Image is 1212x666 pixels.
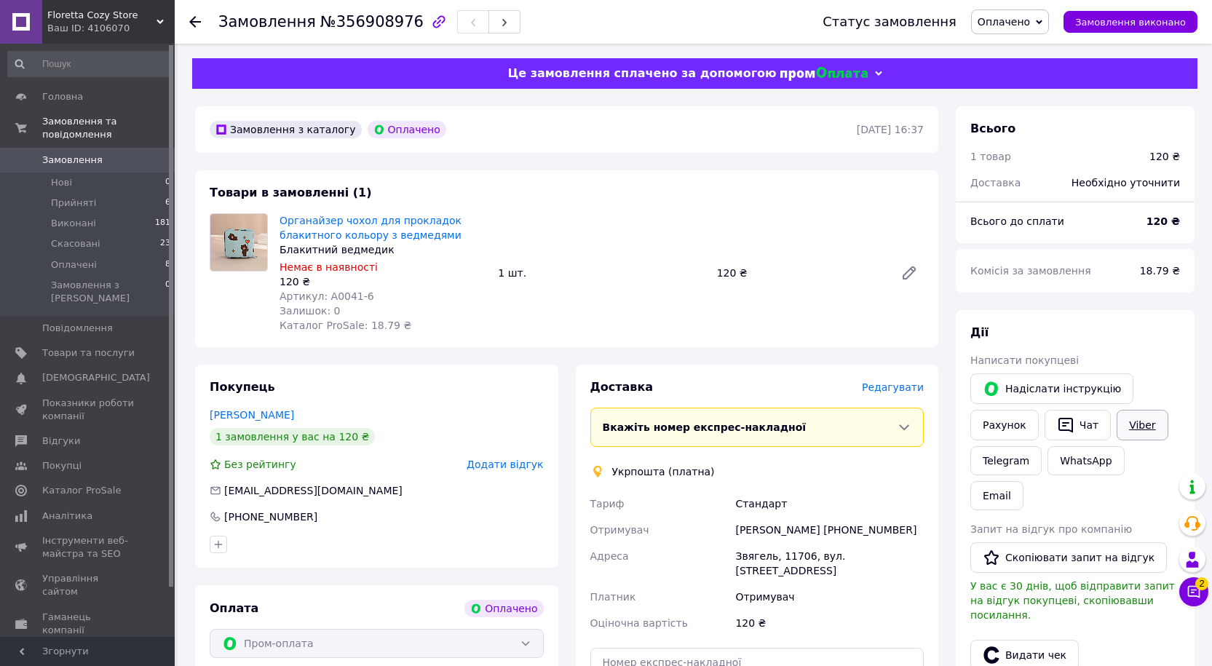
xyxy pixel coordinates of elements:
[970,265,1091,277] span: Комісія за замовлення
[189,15,201,29] div: Повернутися назад
[42,484,121,497] span: Каталог ProSale
[210,428,375,445] div: 1 замовлення у вас на 120 ₴
[780,67,868,81] img: evopay logo
[223,510,319,524] div: [PHONE_NUMBER]
[1146,215,1180,227] b: 120 ₴
[42,115,175,141] span: Замовлення та повідомлення
[42,435,80,448] span: Відгуки
[51,197,96,210] span: Прийняті
[160,237,170,250] span: 23
[1063,167,1189,199] div: Необхідно уточнити
[224,485,403,496] span: [EMAIL_ADDRESS][DOMAIN_NAME]
[970,373,1133,404] button: Надіслати інструкцію
[1064,11,1197,33] button: Замовлення виконано
[590,498,625,510] span: Тариф
[224,459,296,470] span: Без рейтингу
[970,325,989,339] span: Дії
[210,214,267,271] img: Органайзер чохол для прокладок блакитного кольору з ведмедями
[1179,577,1208,606] button: Чат з покупцем2
[711,263,889,283] div: 120 ₴
[732,491,927,517] div: Стандарт
[280,320,411,331] span: Каталог ProSale: 18.79 ₴
[42,611,135,637] span: Гаманець компанії
[280,305,341,317] span: Залишок: 0
[590,550,629,562] span: Адреса
[609,464,718,479] div: Укрпошта (платна)
[492,263,710,283] div: 1 шт.
[280,242,486,257] div: Блакитний ведмедик
[155,217,170,230] span: 181
[464,600,543,617] div: Оплачено
[1140,265,1180,277] span: 18.79 ₴
[970,446,1042,475] a: Telegram
[210,121,362,138] div: Замовлення з каталогу
[1047,446,1124,475] a: WhatsApp
[51,258,97,271] span: Оплачені
[1045,410,1111,440] button: Чат
[970,177,1021,189] span: Доставка
[7,51,172,77] input: Пошук
[590,617,688,629] span: Оціночна вартість
[970,354,1079,366] span: Написати покупцеві
[42,371,150,384] span: [DEMOGRAPHIC_DATA]
[823,15,956,29] div: Статус замовлення
[47,9,157,22] span: Floretta Cozy Store
[165,197,170,210] span: 6
[1117,410,1168,440] a: Viber
[280,261,378,273] span: Немає в наявності
[280,215,462,241] a: Органайзер чохол для прокладок блакитного кольору з ведмедями
[42,90,83,103] span: Головна
[862,381,924,393] span: Редагувати
[368,121,446,138] div: Оплачено
[42,459,82,472] span: Покупці
[970,151,1011,162] span: 1 товар
[603,421,807,433] span: Вкажіть номер експрес-накладної
[970,542,1167,573] button: Скопіювати запит на відгук
[970,122,1015,135] span: Всього
[1195,577,1208,590] span: 2
[218,13,316,31] span: Замовлення
[42,322,113,335] span: Повідомлення
[51,237,100,250] span: Скасовані
[590,380,654,394] span: Доставка
[210,409,294,421] a: [PERSON_NAME]
[51,176,72,189] span: Нові
[467,459,543,470] span: Додати відгук
[210,380,275,394] span: Покупець
[42,510,92,523] span: Аналітика
[42,154,103,167] span: Замовлення
[42,534,135,560] span: Інструменти веб-майстра та SEO
[320,13,424,31] span: №356908976
[978,16,1030,28] span: Оплачено
[42,572,135,598] span: Управління сайтом
[165,279,170,305] span: 0
[47,22,175,35] div: Ваш ID: 4106070
[280,274,486,289] div: 120 ₴
[1075,17,1186,28] span: Замовлення виконано
[970,410,1039,440] button: Рахунок
[732,517,927,543] div: [PERSON_NAME] [PHONE_NUMBER]
[732,610,927,636] div: 120 ₴
[210,601,258,615] span: Оплата
[970,481,1023,510] button: Email
[42,346,135,360] span: Товари та послуги
[895,258,924,288] a: Редагувати
[970,523,1132,535] span: Запит на відгук про компанію
[507,66,776,80] span: Це замовлення сплачено за допомогою
[1149,149,1180,164] div: 120 ₴
[970,215,1064,227] span: Всього до сплати
[590,591,636,603] span: Платник
[280,290,374,302] span: Артикул: А0041-6
[165,176,170,189] span: 0
[857,124,924,135] time: [DATE] 16:37
[590,524,649,536] span: Отримувач
[42,397,135,423] span: Показники роботи компанії
[210,186,372,199] span: Товари в замовленні (1)
[732,543,927,584] div: Звягель, 11706, вул. [STREET_ADDRESS]
[970,580,1175,621] span: У вас є 30 днів, щоб відправити запит на відгук покупцеві, скопіювавши посилання.
[165,258,170,271] span: 8
[51,279,165,305] span: Замовлення з [PERSON_NAME]
[732,584,927,610] div: Отримувач
[51,217,96,230] span: Виконані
